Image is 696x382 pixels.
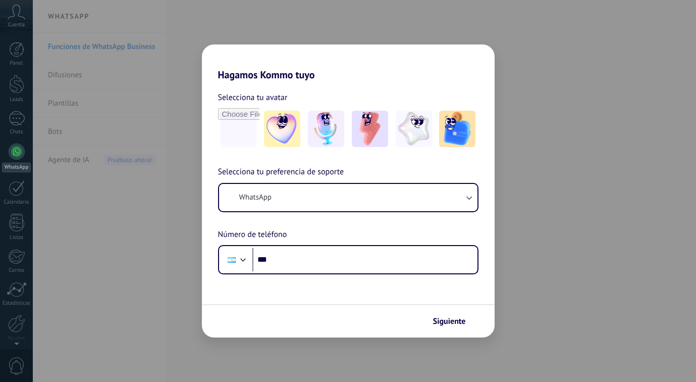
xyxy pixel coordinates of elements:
img: -2.jpeg [308,111,344,147]
span: WhatsApp [239,193,272,203]
span: Siguiente [433,318,466,325]
span: Número de teléfono [218,228,287,242]
img: -1.jpeg [264,111,300,147]
h2: Hagamos Kommo tuyo [202,44,495,81]
button: WhatsApp [219,184,477,211]
img: -4.jpeg [396,111,432,147]
span: Selecciona tu avatar [218,91,288,104]
button: Siguiente [429,313,479,330]
div: Argentina: + 54 [222,249,241,270]
img: -3.jpeg [352,111,388,147]
img: -5.jpeg [439,111,475,147]
span: Selecciona tu preferencia de soporte [218,166,344,179]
